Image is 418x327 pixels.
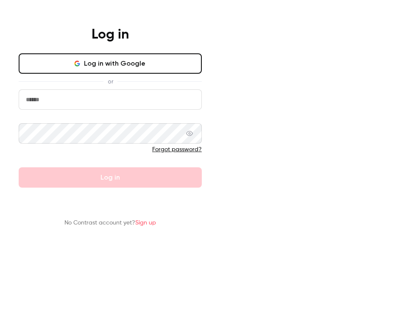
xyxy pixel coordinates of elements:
span: or [103,77,117,86]
a: Sign up [135,220,156,226]
h4: Log in [92,26,129,43]
a: Forgot password? [152,147,202,152]
button: Log in with Google [19,53,202,74]
p: No Contrast account yet? [64,219,156,227]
